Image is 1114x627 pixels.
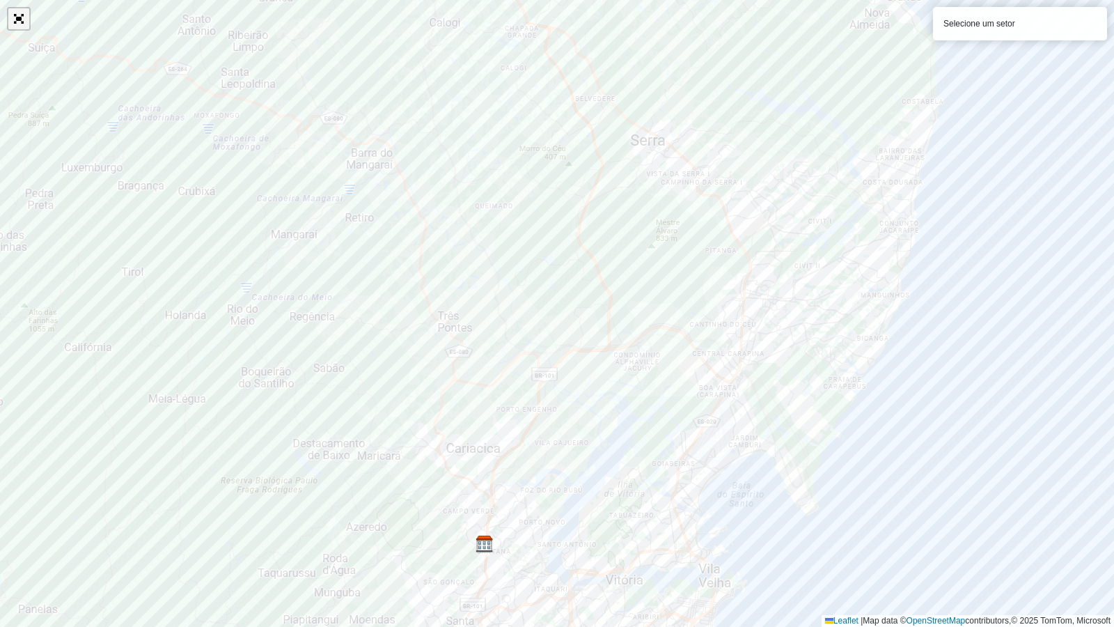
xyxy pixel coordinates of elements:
a: Abrir mapa em tela cheia [8,8,29,29]
a: OpenStreetMap [907,616,966,626]
div: Selecione um setor [933,7,1107,40]
span: | [861,616,863,626]
a: Leaflet [825,616,858,626]
div: Map data © contributors,© 2025 TomTom, Microsoft [822,615,1114,627]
